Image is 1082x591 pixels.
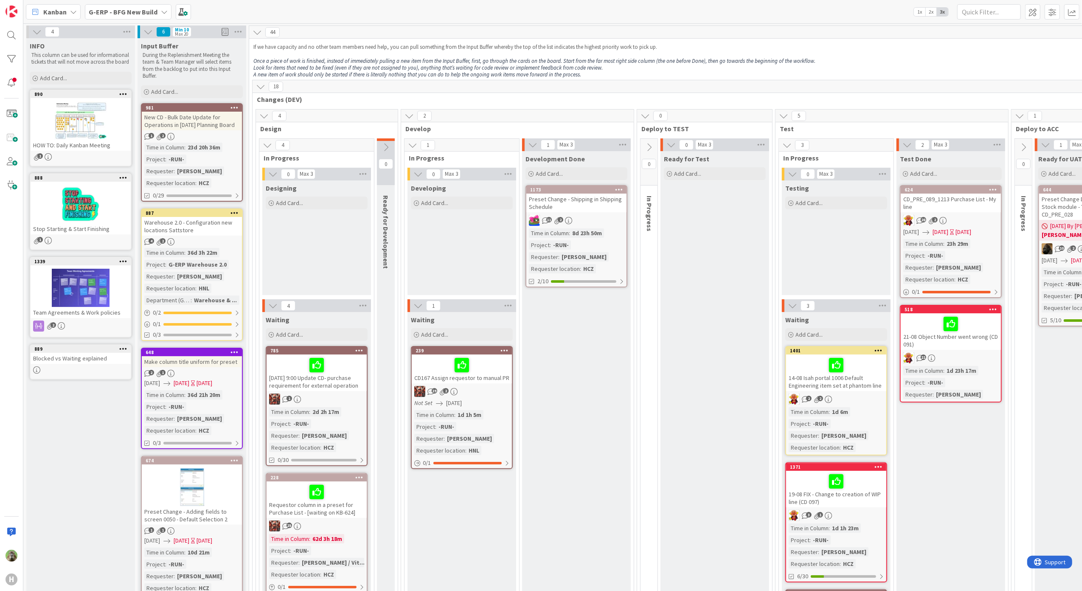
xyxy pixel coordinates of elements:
[411,346,513,469] a: 239CD167 Assign requestor to manual PRJKNot Set[DATE]Time in Column:1d 1h 5mProject:-RUN-Requeste...
[526,186,627,194] div: 1173
[270,348,367,354] div: 785
[412,355,512,383] div: CD167 Assign requestor to manual PR
[421,331,448,338] span: Add Card...
[174,379,189,388] span: [DATE]
[529,240,550,250] div: Project
[903,228,919,236] span: [DATE]
[142,349,242,356] div: 648
[298,431,300,440] span: :
[467,446,481,455] div: HNL
[551,240,571,250] div: -RUN-
[185,548,212,557] div: 10d 21m
[1059,245,1065,251] span: 10
[267,355,367,391] div: [DATE] 9:00 Update CD- purchase requirement for external operation
[934,390,983,399] div: [PERSON_NAME]
[818,396,823,401] span: 2
[290,546,291,555] span: :
[185,143,222,152] div: 23d 20h 36m
[536,170,563,177] span: Add Card...
[153,320,161,329] span: 0 / 1
[144,548,184,557] div: Time in Column
[903,275,954,284] div: Requester location
[1071,291,1072,301] span: :
[444,434,445,443] span: :
[144,272,174,281] div: Requester
[1062,279,1064,289] span: :
[291,419,311,428] div: -RUN-
[786,463,886,507] div: 137119-08 FIX - Change to creation of WIP line (CD 097)
[789,443,840,452] div: Requester location
[806,512,812,518] span: 3
[901,194,1001,212] div: CD_PRE_089_1213 Purchase List - My line
[956,275,970,284] div: HCZ
[144,536,160,545] span: [DATE]
[31,353,131,364] div: Blocked vs Waiting explained
[34,259,131,265] div: 1339
[197,379,212,388] div: [DATE]
[933,263,934,272] span: :
[89,8,157,16] b: G-ERP - BFG New Build
[943,239,944,248] span: :
[144,248,184,257] div: Time in Column
[184,143,185,152] span: :
[267,347,367,355] div: 785
[151,88,178,96] span: Add Card...
[149,527,154,533] span: 1
[165,260,166,269] span: :
[526,186,627,212] div: 1173Preset Change - Shipping in Shipping Schedule
[901,306,1001,313] div: 518
[933,390,934,399] span: :
[144,155,165,164] div: Project
[1042,267,1082,277] div: Time in Column
[1048,170,1076,177] span: Add Card...
[903,251,924,260] div: Project
[416,348,512,354] div: 239
[6,6,17,17] img: Visit kanbanzone.com
[785,462,887,583] a: 137119-08 FIX - Change to creation of WIP line (CD 097)LCTime in Column:1d 1h 23mProject:-RUN-Req...
[818,512,823,518] span: 1
[160,238,166,244] span: 2
[31,345,131,353] div: 889
[1042,279,1062,289] div: Project
[175,166,224,176] div: [PERSON_NAME]
[414,446,465,455] div: Requester location
[830,407,850,417] div: 1d 6m
[142,457,242,464] div: 674
[570,228,604,238] div: 8d 23h 50m
[174,536,189,545] span: [DATE]
[175,414,224,423] div: [PERSON_NAME]
[174,166,175,176] span: :
[144,402,165,411] div: Project
[786,347,886,355] div: 1401
[321,443,336,452] div: HCZ
[18,1,39,11] span: Support
[421,199,448,207] span: Add Card...
[529,228,569,238] div: Time in Column
[786,471,886,507] div: 19-08 FIX - Change to creation of WIP line (CD 097)
[1042,291,1071,301] div: Requester
[789,394,800,405] img: LC
[267,474,367,518] div: 228Requestor column in a preset for Purchase List - [waiting on KB-624]
[954,275,956,284] span: :
[436,422,456,431] div: -RUN-
[412,347,512,355] div: 239
[558,252,559,262] span: :
[160,133,166,138] span: 2
[195,178,197,188] span: :
[287,396,292,401] span: 1
[37,153,43,159] span: 1
[559,252,609,262] div: [PERSON_NAME]
[142,356,242,367] div: Make column title uniform for preset
[290,419,291,428] span: :
[153,308,161,317] span: 0 / 2
[550,240,551,250] span: :
[309,534,310,543] span: :
[300,431,349,440] div: [PERSON_NAME]
[901,313,1001,350] div: 21-08 Object Number went wrong (CD 091)
[809,419,811,428] span: :
[900,305,1002,402] a: 51821-08 Object Number went wrong (CD 091)LCTime in Column:1d 23h 17mProject:-RUN-Requester:[PERS...
[160,527,166,533] span: 1
[142,209,242,217] div: 887
[526,215,627,226] div: JK
[146,105,242,111] div: 981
